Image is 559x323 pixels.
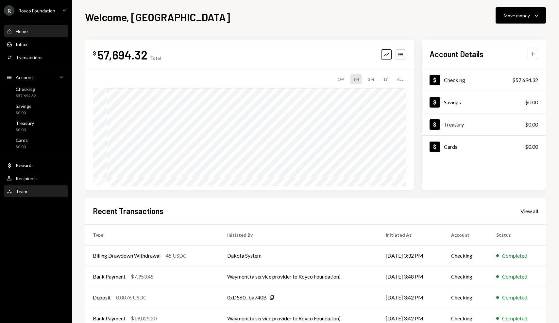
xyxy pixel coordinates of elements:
[227,294,267,301] div: 0xD560...ba740B
[520,207,538,214] a: View all
[502,273,527,280] div: Completed
[16,176,38,181] div: Recipients
[16,28,28,34] div: Home
[16,42,27,47] div: Inbox
[504,12,530,19] div: Move money
[502,314,527,322] div: Completed
[16,189,27,194] div: Team
[443,224,489,245] th: Account
[422,136,546,158] a: Cards$0.00
[422,113,546,135] a: Treasury$0.00
[4,159,68,171] a: Rewards
[378,287,443,308] td: [DATE] 3:42 PM
[502,252,527,260] div: Completed
[4,38,68,50] a: Inbox
[443,266,489,287] td: Checking
[166,252,187,260] div: 45 USDC
[365,74,377,84] div: 3M
[85,224,219,245] th: Type
[93,273,126,280] div: Bank Payment
[16,120,34,126] div: Treasury
[93,294,111,301] div: Deposit
[16,86,36,92] div: Checking
[219,245,378,266] td: Dakota System
[335,74,347,84] div: 1W
[378,266,443,287] td: [DATE] 3:48 PM
[16,103,31,109] div: Savings
[4,71,68,83] a: Accounts
[97,47,147,62] div: 57,694.32
[219,266,378,287] td: Waymont (a service provider to Royco Foundation)
[85,10,230,24] h1: Welcome, [GEOGRAPHIC_DATA]
[444,99,461,105] div: Savings
[444,144,457,150] div: Cards
[16,110,31,116] div: $0.00
[18,8,55,13] div: Royco Foundation
[16,162,34,168] div: Rewards
[16,55,42,60] div: Transactions
[443,245,489,266] td: Checking
[422,69,546,91] a: Checking$57,694.32
[4,172,68,184] a: Recipients
[512,76,538,84] div: $57,694.32
[93,50,96,57] div: $
[131,314,157,322] div: $19,025.20
[4,185,68,197] a: Team
[116,294,147,301] div: 0.0076 USDC
[4,5,14,16] div: R
[350,74,362,84] div: 1M
[4,51,68,63] a: Transactions
[4,101,68,117] a: Savings$0.00
[16,127,34,133] div: $0.00
[16,75,36,80] div: Accounts
[4,135,68,151] a: Cards$0.00
[381,74,390,84] div: 1Y
[520,208,538,214] div: View all
[219,224,378,245] th: Initiated By
[93,206,163,216] h2: Recent Transactions
[4,118,68,134] a: Treasury$0.00
[16,144,28,150] div: $0.00
[443,287,489,308] td: Checking
[378,245,443,266] td: [DATE] 3:32 PM
[93,314,126,322] div: Bank Payment
[444,121,464,127] div: Treasury
[525,143,538,151] div: $0.00
[378,224,443,245] th: Initiated At
[4,25,68,37] a: Home
[16,93,36,99] div: $57,694.32
[4,84,68,100] a: Checking$57,694.32
[430,49,483,59] h2: Account Details
[444,77,465,83] div: Checking
[496,7,546,24] button: Move money
[422,91,546,113] a: Savings$0.00
[488,224,546,245] th: Status
[394,74,406,84] div: ALL
[93,252,161,260] div: Billing Drawdown Withdrawal
[131,273,154,280] div: $7,953.45
[150,55,161,61] div: Total
[525,121,538,128] div: $0.00
[525,98,538,106] div: $0.00
[502,294,527,301] div: Completed
[16,137,28,143] div: Cards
